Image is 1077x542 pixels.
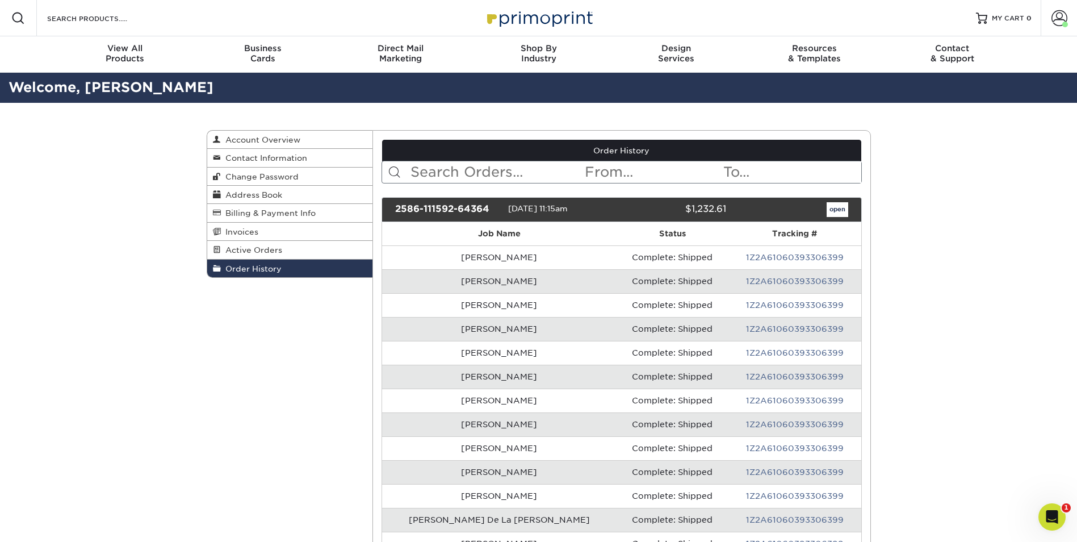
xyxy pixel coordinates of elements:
span: Invoices [221,227,258,236]
span: Change Password [221,172,299,181]
a: Order History [382,140,861,161]
span: MY CART [992,14,1024,23]
a: Shop ByIndustry [470,36,607,73]
a: 1Z2A61060393306399 [746,420,844,429]
a: Billing & Payment Info [207,204,373,222]
span: 0 [1026,14,1032,22]
a: Change Password [207,168,373,186]
td: Complete: Shipped [617,484,728,508]
div: & Support [883,43,1021,64]
td: Complete: Shipped [617,460,728,484]
a: Invoices [207,223,373,241]
td: [PERSON_NAME] [382,293,617,317]
td: Complete: Shipped [617,365,728,389]
span: 1 [1062,503,1071,512]
div: $1,232.61 [613,202,735,217]
a: 1Z2A61060393306399 [746,277,844,286]
td: [PERSON_NAME] [382,484,617,508]
td: Complete: Shipped [617,341,728,365]
td: [PERSON_NAME] [382,341,617,365]
td: Complete: Shipped [617,293,728,317]
td: [PERSON_NAME] [382,460,617,484]
span: Order History [221,264,282,273]
a: Active Orders [207,241,373,259]
a: DesignServices [607,36,745,73]
a: 1Z2A61060393306399 [746,301,844,310]
a: Account Overview [207,131,373,149]
a: BusinessCards [194,36,332,73]
input: To... [722,161,861,183]
td: [PERSON_NAME] [382,389,617,412]
td: [PERSON_NAME] [382,365,617,389]
td: [PERSON_NAME] [382,412,617,436]
th: Status [617,222,728,245]
th: Tracking # [728,222,861,245]
td: Complete: Shipped [617,389,728,412]
td: Complete: Shipped [617,245,728,269]
div: Products [56,43,194,64]
span: Resources [745,43,883,53]
td: Complete: Shipped [617,317,728,341]
a: 1Z2A61060393306399 [746,396,844,405]
span: View All [56,43,194,53]
iframe: Intercom live chat [1038,503,1066,531]
span: Business [194,43,332,53]
div: Cards [194,43,332,64]
iframe: Google Customer Reviews [3,507,97,538]
a: View AllProducts [56,36,194,73]
a: 1Z2A61060393306399 [746,348,844,357]
td: [PERSON_NAME] [382,245,617,269]
span: Design [607,43,745,53]
span: Contact [883,43,1021,53]
a: Direct MailMarketing [332,36,470,73]
div: 2586-111592-64364 [387,202,508,217]
a: 1Z2A61060393306399 [746,253,844,262]
td: [PERSON_NAME] [382,436,617,460]
span: Billing & Payment Info [221,209,316,218]
td: [PERSON_NAME] [382,269,617,293]
div: Services [607,43,745,64]
td: Complete: Shipped [617,436,728,460]
td: [PERSON_NAME] [382,317,617,341]
a: 1Z2A61060393306399 [746,468,844,477]
input: From... [584,161,722,183]
span: Shop By [470,43,607,53]
td: [PERSON_NAME] De La [PERSON_NAME] [382,508,617,532]
td: Complete: Shipped [617,508,728,532]
span: Address Book [221,190,282,199]
a: 1Z2A61060393306399 [746,515,844,524]
a: 1Z2A61060393306399 [746,324,844,333]
a: Contact Information [207,149,373,167]
span: [DATE] 11:15am [508,204,568,213]
a: 1Z2A61060393306399 [746,372,844,381]
input: SEARCH PRODUCTS..... [46,11,157,25]
img: Primoprint [482,6,596,30]
th: Job Name [382,222,617,245]
span: Active Orders [221,245,282,255]
a: Resources& Templates [745,36,883,73]
input: Search Orders... [409,161,584,183]
td: Complete: Shipped [617,412,728,436]
div: & Templates [745,43,883,64]
div: Industry [470,43,607,64]
a: Address Book [207,186,373,204]
a: Order History [207,260,373,277]
a: open [827,202,848,217]
span: Contact Information [221,153,307,162]
div: Marketing [332,43,470,64]
span: Account Overview [221,135,300,144]
span: Direct Mail [332,43,470,53]
a: Contact& Support [883,36,1021,73]
a: 1Z2A61060393306399 [746,444,844,453]
a: 1Z2A61060393306399 [746,491,844,501]
td: Complete: Shipped [617,269,728,293]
